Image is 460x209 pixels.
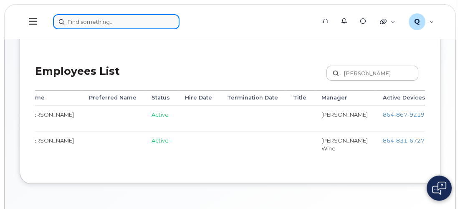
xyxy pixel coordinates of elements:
div: QXZ4GET [403,13,440,30]
th: Preferred Name [81,90,144,105]
th: Name [20,90,81,105]
span: 864 [383,137,425,144]
th: Active Devices [375,90,433,105]
td: [PERSON_NAME] [20,105,81,131]
a: 8648679219 [383,111,425,118]
td: [PERSON_NAME] [20,131,81,161]
span: 9219 [407,111,425,118]
span: Active [152,137,169,144]
span: 867 [394,111,407,118]
span: Q [414,17,420,27]
span: 864 [383,111,425,118]
a: 8648316727 [383,137,425,144]
input: Find something... [53,14,179,29]
div: Quicklinks [374,13,401,30]
li: [PERSON_NAME] [321,111,368,119]
th: Termination Date [220,90,286,105]
span: 831 [394,137,407,144]
th: Manager [314,90,375,105]
th: Title [286,90,314,105]
th: Hire Date [177,90,220,105]
li: [PERSON_NAME] Wine [321,137,368,152]
h2: Employees List [35,66,120,90]
span: 6727 [407,137,425,144]
span: Active [152,111,169,118]
th: Status [144,90,177,105]
img: Open chat [432,181,446,195]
